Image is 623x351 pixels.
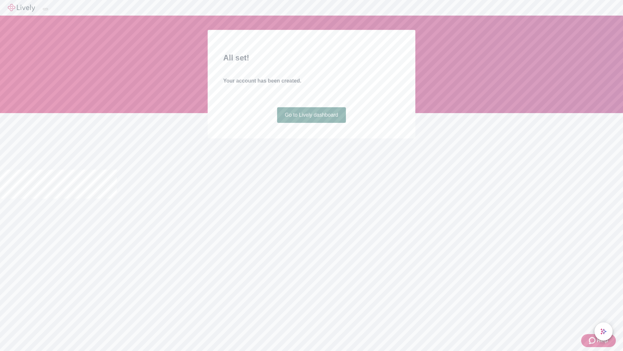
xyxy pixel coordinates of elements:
[8,4,35,12] img: Lively
[43,8,48,10] button: Log out
[277,107,346,123] a: Go to Lively dashboard
[223,52,400,64] h2: All set!
[594,322,613,341] button: chat
[600,328,607,335] svg: Lively AI Assistant
[581,334,616,347] button: Zendesk support iconHelp
[223,77,400,85] h4: Your account has been created.
[589,337,597,344] svg: Zendesk support icon
[597,337,608,344] span: Help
